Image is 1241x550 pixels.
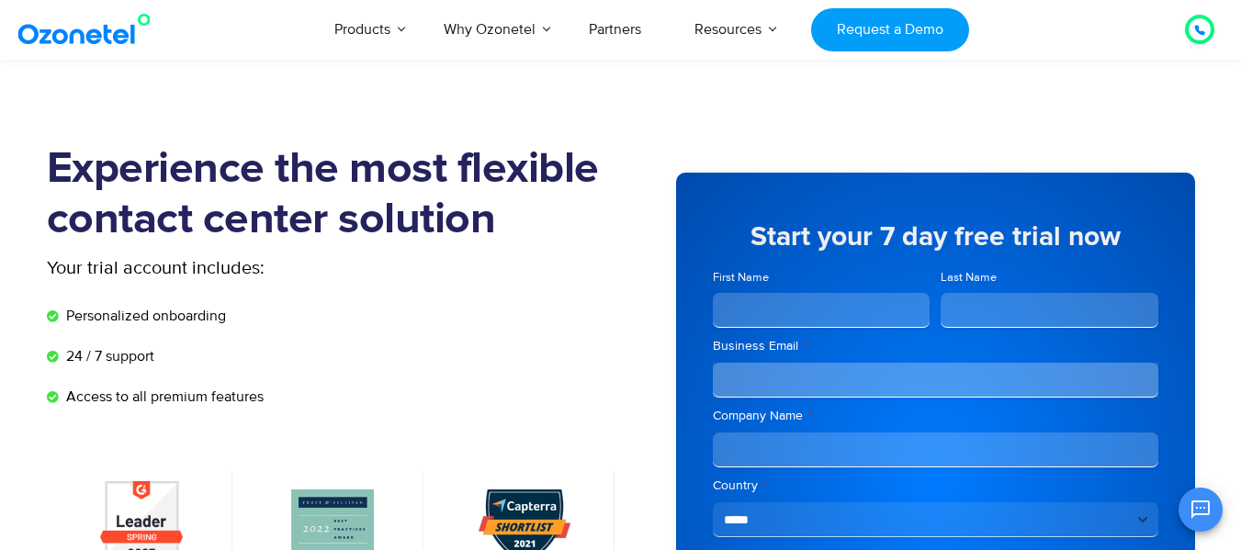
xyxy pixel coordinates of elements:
[713,477,1158,495] label: Country
[941,269,1158,286] label: Last Name
[713,407,1158,425] label: Company Name
[713,223,1158,251] h5: Start your 7 day free trial now
[1179,488,1223,532] button: Open chat
[811,8,968,51] a: Request a Demo
[47,254,483,282] p: Your trial account includes:
[47,144,621,245] h1: Experience the most flexible contact center solution
[62,386,264,408] span: Access to all premium features
[713,269,931,286] label: First Name
[62,345,154,367] span: 24 / 7 support
[713,337,1158,355] label: Business Email
[62,305,226,327] span: Personalized onboarding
